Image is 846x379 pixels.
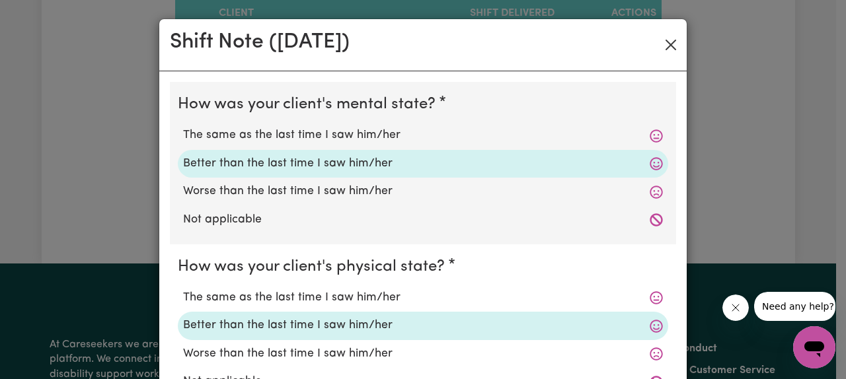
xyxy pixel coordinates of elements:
[183,211,663,228] label: Not applicable
[183,155,663,172] label: Better than the last time I saw him/her
[170,30,350,55] h2: Shift Note ( [DATE] )
[660,34,681,55] button: Close
[754,292,835,321] iframe: Message from company
[183,317,663,334] label: Better than the last time I saw him/her
[793,326,835,368] iframe: Button to launch messaging window
[722,294,749,321] iframe: Close message
[178,92,441,116] legend: How was your client's mental state?
[183,127,663,144] label: The same as the last time I saw him/her
[183,183,663,200] label: Worse than the last time I saw him/her
[183,289,663,306] label: The same as the last time I saw him/her
[183,345,663,362] label: Worse than the last time I saw him/her
[178,255,450,279] legend: How was your client's physical state?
